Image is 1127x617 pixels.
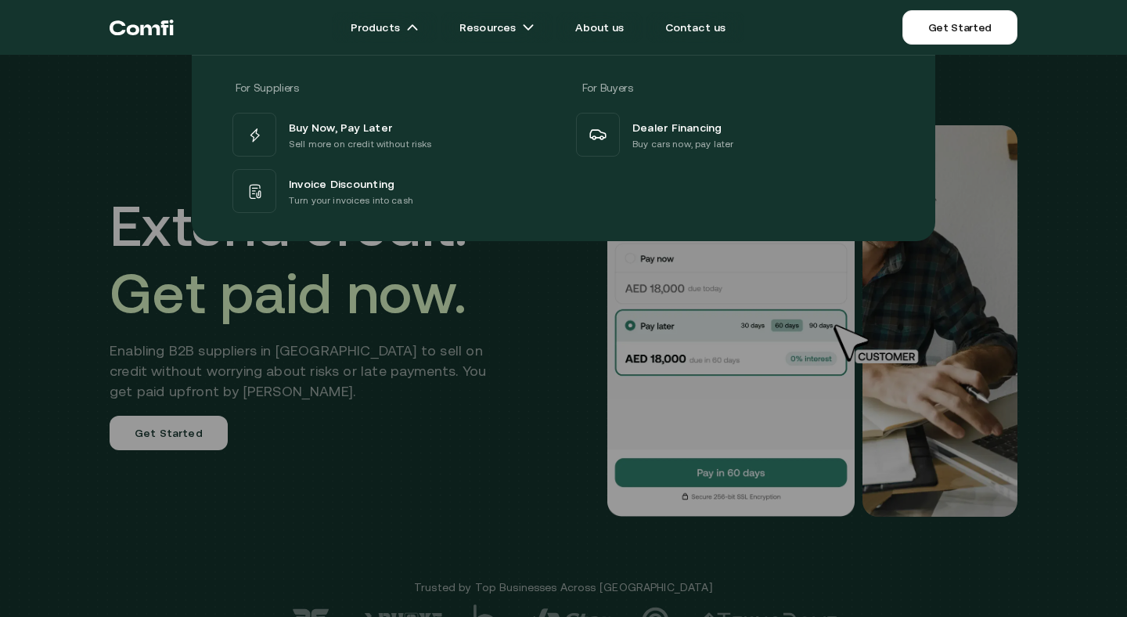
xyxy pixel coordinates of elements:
[289,193,413,208] p: Turn your invoices into cash
[236,81,298,94] span: For Suppliers
[289,174,394,193] span: Invoice Discounting
[332,12,437,43] a: Productsarrow icons
[582,81,633,94] span: For Buyers
[289,117,392,136] span: Buy Now, Pay Later
[646,12,745,43] a: Contact us
[229,110,554,160] a: Buy Now, Pay LaterSell more on credit without risks
[406,21,419,34] img: arrow icons
[522,21,535,34] img: arrow icons
[229,166,554,216] a: Invoice DiscountingTurn your invoices into cash
[573,110,898,160] a: Dealer FinancingBuy cars now, pay later
[110,4,174,51] a: Return to the top of the Comfi home page
[632,136,733,152] p: Buy cars now, pay later
[289,136,432,152] p: Sell more on credit without risks
[441,12,553,43] a: Resourcesarrow icons
[902,10,1017,45] a: Get Started
[632,117,722,136] span: Dealer Financing
[556,12,643,43] a: About us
